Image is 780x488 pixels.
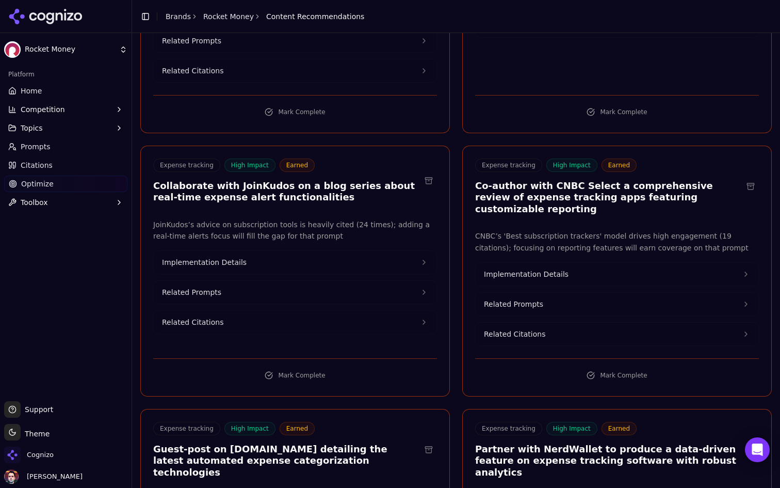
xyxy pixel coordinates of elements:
[154,251,436,274] button: Implementation Details
[420,172,437,189] button: Archive recommendation
[476,263,758,286] button: Implementation Details
[745,437,770,462] div: Open Intercom Messenger
[154,311,436,334] button: Related Citations
[224,159,275,172] span: High Impact
[153,159,220,172] span: Expense tracking
[484,269,568,279] span: Implementation Details
[475,367,759,384] button: Mark Complete
[742,442,759,458] button: Archive recommendation
[153,444,420,479] h3: Guest-post on [DOMAIN_NAME] detailing the latest automated expense categorization technologies
[4,138,127,155] a: Prompts
[162,36,221,46] span: Related Prompts
[153,367,437,384] button: Mark Complete
[4,66,127,83] div: Platform
[154,29,436,52] button: Related Prompts
[546,159,597,172] span: High Impact
[266,11,364,22] span: Content Recommendations
[154,281,436,304] button: Related Prompts
[4,157,127,174] a: Citations
[4,469,19,484] img: Deniz Ozcan
[21,104,65,115] span: Competition
[21,404,53,415] span: Support
[476,293,758,316] button: Related Prompts
[4,120,127,136] button: Topics
[4,469,83,484] button: Open user button
[475,104,759,120] button: Mark Complete
[546,422,597,435] span: High Impact
[224,422,275,435] span: High Impact
[162,287,221,297] span: Related Prompts
[166,12,191,21] a: Brands
[21,141,51,152] span: Prompts
[21,123,43,133] span: Topics
[4,447,54,463] button: Open organization switcher
[21,197,48,208] span: Toolbox
[162,66,223,76] span: Related Citations
[4,447,21,463] img: Cognizo
[475,444,742,479] h3: Partner with NerdWallet to produce a data-driven feature on expense tracking software with robust...
[602,159,637,172] span: Earned
[4,194,127,211] button: Toolbox
[4,41,21,58] img: Rocket Money
[484,329,545,339] span: Related Citations
[166,11,364,22] nav: breadcrumb
[602,422,637,435] span: Earned
[280,159,315,172] span: Earned
[4,83,127,99] a: Home
[475,422,542,435] span: Expense tracking
[21,179,54,189] span: Optimize
[153,219,437,243] p: JoinKudos’s advice on subscription tools is heavily cited (24 times); adding a real-time alerts f...
[742,178,759,195] button: Archive recommendation
[162,257,247,267] span: Implementation Details
[154,59,436,82] button: Related Citations
[203,11,254,22] a: Rocket Money
[4,101,127,118] button: Competition
[25,45,115,54] span: Rocket Money
[475,230,759,254] p: CNBC’s 'Best subscription trackers' model drives high engagement (19 citations); focusing on repo...
[153,104,437,120] button: Mark Complete
[21,430,50,438] span: Theme
[475,159,542,172] span: Expense tracking
[475,180,742,215] h3: Co-author with CNBC Select a comprehensive review of expense tracking apps featuring customizable...
[420,442,437,458] button: Archive recommendation
[27,450,54,460] span: Cognizo
[23,472,83,481] span: [PERSON_NAME]
[484,299,543,309] span: Related Prompts
[162,317,223,327] span: Related Citations
[476,323,758,345] button: Related Citations
[21,160,53,170] span: Citations
[280,422,315,435] span: Earned
[153,422,220,435] span: Expense tracking
[4,176,127,192] a: Optimize
[21,86,42,96] span: Home
[153,180,420,203] h3: Collaborate with JoinKudos on a blog series about real-time expense alert functionalities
